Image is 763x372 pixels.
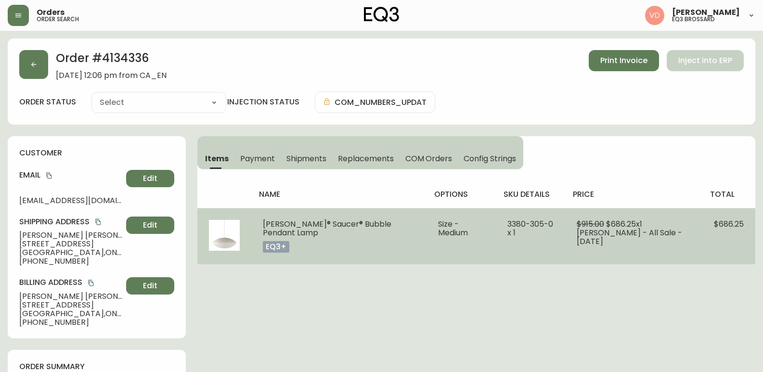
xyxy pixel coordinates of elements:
span: Edit [143,281,157,291]
h4: customer [19,148,174,158]
h4: Billing Address [19,277,122,288]
img: 34cbe8de67806989076631741e6a7c6b [645,6,664,25]
span: [PHONE_NUMBER] [19,257,122,266]
span: Payment [240,154,275,164]
span: COM Orders [405,154,453,164]
button: Edit [126,170,174,187]
button: Edit [126,217,174,234]
span: [STREET_ADDRESS] [19,301,122,309]
span: [GEOGRAPHIC_DATA] , ON , N5X4L3 , CA [19,309,122,318]
h5: order search [37,16,79,22]
img: logo [364,7,400,22]
li: Size - Medium [438,220,484,237]
h4: Email [19,170,122,180]
h4: sku details [504,189,557,200]
span: 3380-305-0 x 1 [507,218,553,238]
span: $686.25 [714,218,744,230]
h2: Order # 4134336 [56,50,167,71]
h4: price [573,189,695,200]
button: copy [44,171,54,180]
span: Shipments [286,154,327,164]
h4: Shipping Address [19,217,122,227]
span: [PHONE_NUMBER] [19,318,122,327]
span: [DATE] 12:06 pm from CA_EN [56,71,167,80]
span: Orders [37,9,65,16]
h4: total [710,189,748,200]
span: Edit [143,220,157,231]
span: Replacements [338,154,393,164]
span: Print Invoice [600,55,647,66]
span: [STREET_ADDRESS] [19,240,122,248]
span: [EMAIL_ADDRESS][DOMAIN_NAME] [19,196,122,205]
span: Items [205,154,229,164]
img: b14c844c-e203-470d-a501-ea2cd6195a58.jpg [209,220,240,251]
span: $915.00 [577,218,604,230]
button: Edit [126,277,174,295]
button: copy [86,278,96,288]
h4: order summary [19,361,174,372]
button: copy [93,217,103,227]
span: [PERSON_NAME] [PERSON_NAME] [19,292,122,301]
span: [PERSON_NAME] [PERSON_NAME] [19,231,122,240]
span: Config Strings [464,154,516,164]
h4: injection status [227,97,299,107]
span: Edit [143,173,157,184]
span: [GEOGRAPHIC_DATA] , ON , N5X 4L3 , CA [19,248,122,257]
label: order status [19,97,76,107]
span: [PERSON_NAME] - All Sale - [DATE] [577,227,682,247]
h5: eq3 brossard [672,16,715,22]
span: $686.25 x 1 [606,218,642,230]
span: [PERSON_NAME]® Saucer® Bubble Pendant Lamp [263,218,391,238]
span: [PERSON_NAME] [672,9,740,16]
h4: options [434,189,488,200]
button: Print Invoice [589,50,659,71]
p: eq3+ [263,241,289,253]
h4: name [259,189,419,200]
